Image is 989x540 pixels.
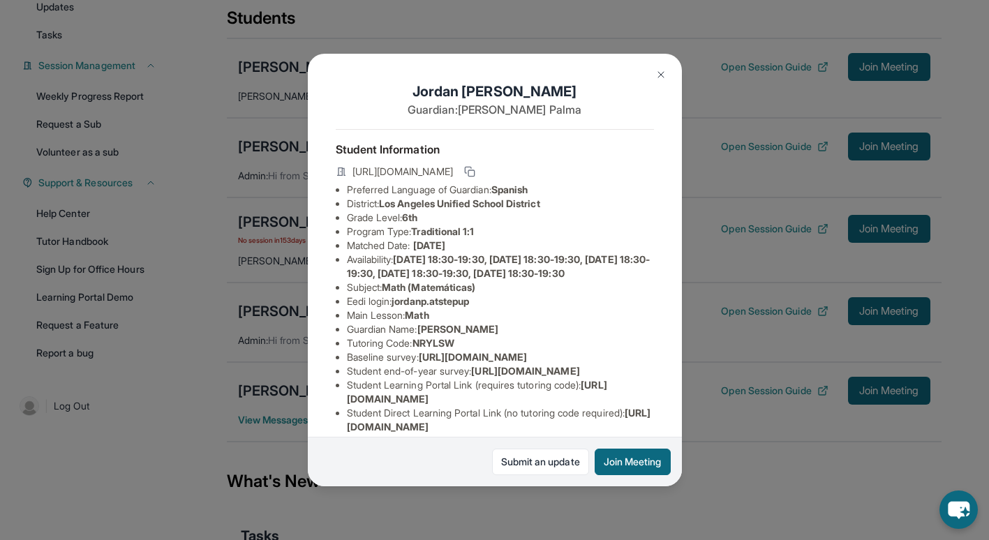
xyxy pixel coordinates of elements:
[347,406,654,434] li: Student Direct Learning Portal Link (no tutoring code required) :
[347,294,654,308] li: Eedi login :
[336,101,654,118] p: Guardian: [PERSON_NAME] Palma
[347,253,650,279] span: [DATE] 18:30-19:30, [DATE] 18:30-19:30, [DATE] 18:30-19:30, [DATE] 18:30-19:30, [DATE] 18:30-19:30
[347,322,654,336] li: Guardian Name :
[413,239,445,251] span: [DATE]
[347,253,654,280] li: Availability:
[491,183,528,195] span: Spanish
[347,225,654,239] li: Program Type:
[412,337,454,349] span: NRYLSW
[347,197,654,211] li: District:
[939,490,978,529] button: chat-button
[347,308,654,322] li: Main Lesson :
[347,434,654,448] li: EEDI Password :
[347,211,654,225] li: Grade Level:
[347,364,654,378] li: Student end-of-year survey :
[655,69,667,80] img: Close Icon
[347,350,654,364] li: Baseline survey :
[347,280,654,294] li: Subject :
[382,281,475,293] span: Math (Matemáticas)
[405,309,429,321] span: Math
[461,163,478,180] button: Copy link
[347,378,654,406] li: Student Learning Portal Link (requires tutoring code) :
[417,323,499,335] span: [PERSON_NAME]
[347,336,654,350] li: Tutoring Code :
[392,295,469,307] span: jordanp.atstepup
[347,239,654,253] li: Matched Date:
[471,365,579,377] span: [URL][DOMAIN_NAME]
[336,141,654,158] h4: Student Information
[347,183,654,197] li: Preferred Language of Guardian:
[379,197,540,209] span: Los Angeles Unified School District
[352,165,453,179] span: [URL][DOMAIN_NAME]
[416,435,459,447] span: stepup24
[419,351,527,363] span: [URL][DOMAIN_NAME]
[492,449,589,475] a: Submit an update
[336,82,654,101] h1: Jordan [PERSON_NAME]
[411,225,474,237] span: Traditional 1:1
[402,211,417,223] span: 6th
[595,449,671,475] button: Join Meeting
